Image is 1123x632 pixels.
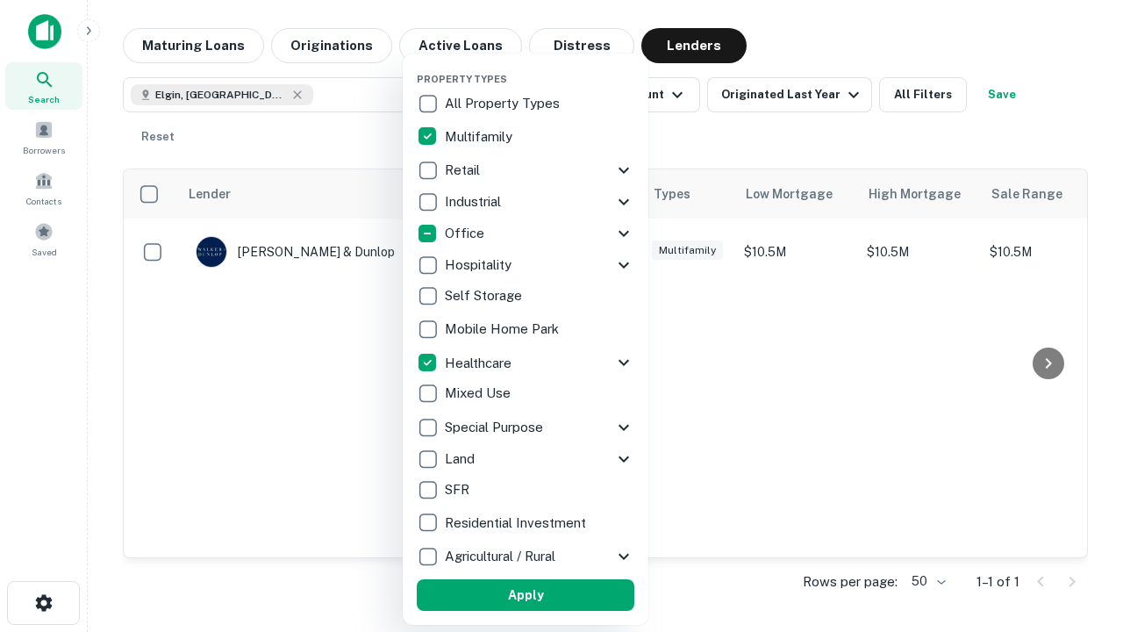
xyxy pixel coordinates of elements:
[1035,435,1123,520] iframe: Chat Widget
[445,513,590,534] p: Residential Investment
[417,579,634,611] button: Apply
[445,479,473,500] p: SFR
[445,417,547,438] p: Special Purpose
[445,93,563,114] p: All Property Types
[445,223,488,244] p: Office
[417,249,634,281] div: Hospitality
[417,218,634,249] div: Office
[417,347,634,378] div: Healthcare
[417,154,634,186] div: Retail
[445,160,483,181] p: Retail
[445,126,516,147] p: Multifamily
[417,443,634,475] div: Land
[417,412,634,443] div: Special Purpose
[417,186,634,218] div: Industrial
[445,449,478,470] p: Land
[445,255,515,276] p: Hospitality
[445,353,515,374] p: Healthcare
[445,191,504,212] p: Industrial
[445,383,514,404] p: Mixed Use
[445,546,559,567] p: Agricultural / Rural
[445,285,526,306] p: Self Storage
[417,541,634,572] div: Agricultural / Rural
[417,74,507,84] span: Property Types
[445,319,562,340] p: Mobile Home Park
